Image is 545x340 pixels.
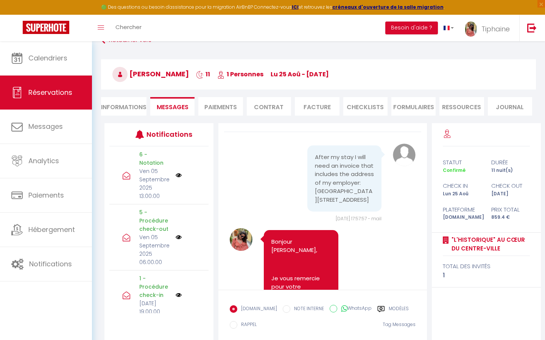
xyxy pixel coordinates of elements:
[230,228,252,251] img: 16539943519456.jpeg
[139,274,171,299] p: 1 - Procédure check-in
[139,150,171,167] p: 6 - Notation
[28,53,67,63] span: Calendriers
[336,215,381,222] span: [DATE] 17:57:57 - mail
[271,70,329,79] span: lu 25 Aoû - [DATE]
[196,70,210,79] span: 11
[337,305,372,313] label: WhatsApp
[29,259,72,269] span: Notifications
[486,158,535,167] div: durée
[176,172,182,178] img: NO IMAGE
[383,321,416,328] span: Tag Messages
[176,234,182,240] img: NO IMAGE
[101,97,146,116] li: Informations
[115,23,142,31] span: Chercher
[271,274,325,316] font: Je vous remercie pour votre réservation, je suis très heureuse de vous accueillir !
[139,167,171,200] p: Ven 05 Septembre 2025 13:00:00
[343,97,388,116] li: CHECKLISTS
[439,97,484,116] li: Ressources
[23,21,69,34] img: Super Booking
[28,190,64,200] span: Paiements
[438,190,486,198] div: Lun 25 Aoû
[332,4,444,10] a: créneaux d'ouverture de la salle migration
[389,305,409,315] label: Modèles
[146,126,188,143] h3: Notifications
[237,305,277,314] label: [DOMAIN_NAME]
[486,205,535,214] div: Prix total
[488,97,532,116] li: Journal
[28,225,75,234] span: Hébergement
[247,97,291,116] li: Contrat
[295,97,339,116] li: Facture
[527,23,537,32] img: logout
[393,144,416,166] img: avatar.png
[465,22,476,37] img: ...
[237,321,257,329] label: RAPPEL
[385,22,438,34] button: Besoin d'aide ?
[139,208,171,233] p: 5 - Procédure check-out
[486,190,535,198] div: [DATE]
[28,88,72,97] span: Réservations
[391,97,436,116] li: FORMULAIRES
[6,3,29,26] button: Ouvrir le widget de chat LiveChat
[486,214,535,221] div: 859.4 €
[28,122,63,131] span: Messages
[290,305,324,314] label: NOTE INTERNE
[112,69,189,79] span: [PERSON_NAME]
[292,4,299,10] a: ICI
[443,262,530,271] div: total des invités
[449,235,530,253] a: "L'historique" Au cœur du centre-ville
[139,299,171,316] p: [DATE] 19:00:00
[438,181,486,190] div: check in
[438,205,486,214] div: Plateforme
[443,271,530,280] div: 1
[443,167,466,173] span: Confirmé
[438,158,486,167] div: statut
[198,97,243,116] li: Paiements
[217,70,263,79] span: 1 Personnes
[139,233,171,266] p: Ven 05 Septembre 2025 06:00:00
[486,167,535,174] div: 11 nuit(s)
[28,156,59,165] span: Analytics
[459,15,519,41] a: ... Tiphaine
[110,15,147,41] a: Chercher
[157,103,188,111] span: Messages
[481,24,510,34] span: Tiphaine
[176,292,182,298] img: NO IMAGE
[271,238,317,254] font: Bonjour [PERSON_NAME],
[315,153,374,204] pre: After my stay I will need an invoice that includes the address of my employer: [GEOGRAPHIC_DATA][...
[438,214,486,221] div: [DOMAIN_NAME]
[486,181,535,190] div: check out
